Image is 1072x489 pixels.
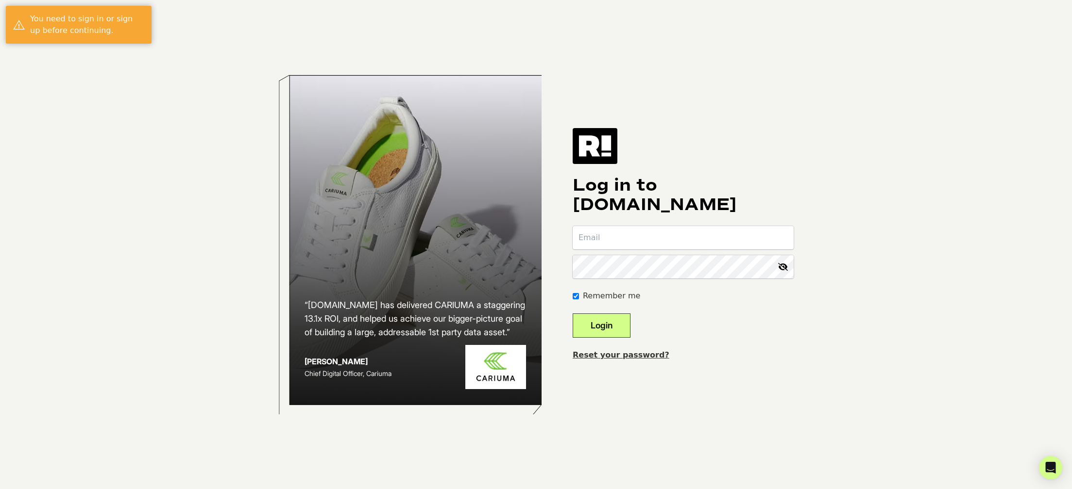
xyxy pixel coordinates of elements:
img: Cariuma [465,345,526,389]
label: Remember me [583,290,640,302]
img: Retention.com [573,128,617,164]
strong: [PERSON_NAME] [305,357,368,366]
a: Reset your password? [573,350,669,359]
h1: Log in to [DOMAIN_NAME] [573,176,794,214]
input: Email [573,226,794,249]
span: Chief Digital Officer, Cariuma [305,369,391,377]
h2: “[DOMAIN_NAME] has delivered CARIUMA a staggering 13.1x ROI, and helped us achieve our bigger-pic... [305,298,526,339]
div: You need to sign in or sign up before continuing. [30,13,144,36]
button: Login [573,313,630,338]
div: Open Intercom Messenger [1039,456,1062,479]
